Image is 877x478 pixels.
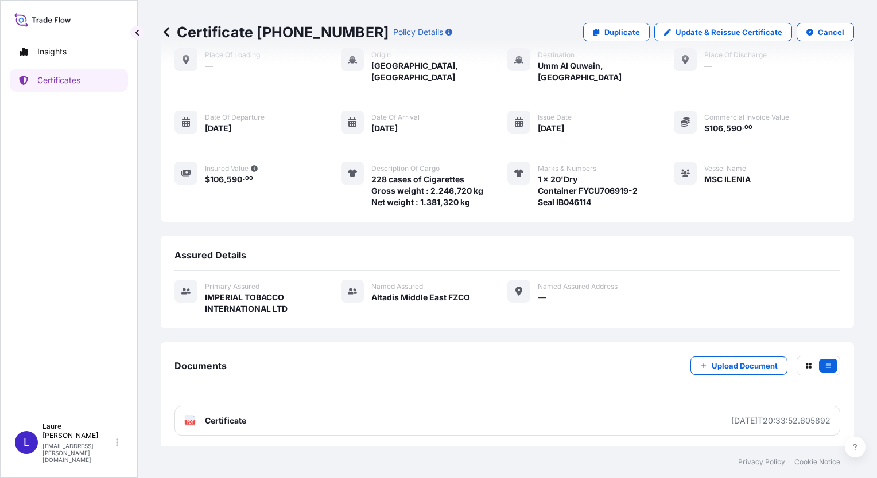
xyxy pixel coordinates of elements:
[174,406,840,436] a: PDFCertificate[DATE]T20:33:52.605892
[709,124,723,132] span: 106
[205,60,213,72] span: —
[538,164,596,173] span: Marks & Numbers
[393,26,443,38] p: Policy Details
[174,249,246,261] span: Assured Details
[704,60,712,72] span: —
[161,23,389,41] p: Certificate [PHONE_NUMBER]
[818,26,844,38] p: Cancel
[205,164,249,173] span: Insured Value
[583,23,650,41] a: Duplicate
[538,282,618,291] span: Named Assured Address
[723,124,726,132] span: ,
[24,437,29,448] span: L
[42,422,114,440] p: Laure [PERSON_NAME]
[174,360,227,371] span: Documents
[10,40,128,63] a: Insights
[371,60,507,83] span: [GEOGRAPHIC_DATA], [GEOGRAPHIC_DATA]
[243,177,245,181] span: .
[205,123,231,134] span: [DATE]
[744,126,752,130] span: 00
[794,457,840,467] a: Cookie Notice
[245,177,253,181] span: 00
[538,113,572,122] span: Issue Date
[224,175,227,183] span: ,
[704,164,746,173] span: Vessel Name
[738,457,785,467] a: Privacy Policy
[227,175,242,183] span: 590
[205,282,259,291] span: Primary assured
[704,124,709,132] span: $
[10,69,128,92] a: Certificates
[742,126,744,130] span: .
[205,415,246,426] span: Certificate
[731,415,831,426] div: [DATE]T20:33:52.605892
[205,292,341,315] span: IMPERIAL TOBACCO INTERNATIONAL LTD
[704,174,751,185] span: MSC ILENIA
[187,420,194,424] text: PDF
[371,113,420,122] span: Date of arrival
[371,123,398,134] span: [DATE]
[538,174,638,208] span: 1 x 20'Dry Container FYCU706919-2 Seal IB046114
[654,23,792,41] a: Update & Reissue Certificate
[676,26,782,38] p: Update & Reissue Certificate
[797,23,854,41] button: Cancel
[604,26,640,38] p: Duplicate
[371,292,470,303] span: Altadis Middle East FZCO
[371,164,440,173] span: Description of cargo
[704,113,789,122] span: Commercial Invoice Value
[371,174,483,208] span: 228 cases of Cigarettes Gross weight : 2.246,720 kg Net weight : 1.381,320 kg
[726,124,742,132] span: 590
[205,175,210,183] span: $
[538,292,546,303] span: —
[538,60,674,83] span: Umm Al Quwain, [GEOGRAPHIC_DATA]
[538,123,564,134] span: [DATE]
[37,46,67,57] p: Insights
[371,282,423,291] span: Named Assured
[205,113,265,122] span: Date of departure
[690,356,787,375] button: Upload Document
[712,360,778,371] p: Upload Document
[37,75,80,86] p: Certificates
[42,442,114,463] p: [EMAIL_ADDRESS][PERSON_NAME][DOMAIN_NAME]
[210,175,224,183] span: 106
